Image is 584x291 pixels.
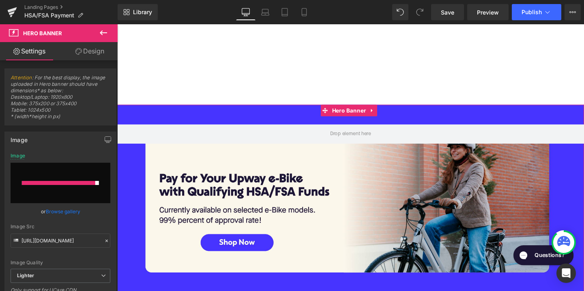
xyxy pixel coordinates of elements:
[467,4,509,20] a: Preview
[556,263,576,283] div: Open Intercom Messenger
[477,8,499,17] span: Preview
[565,4,581,20] button: More
[441,8,454,17] span: Save
[11,153,25,159] div: Image
[118,4,158,20] a: New Library
[412,229,483,256] iframe: Gorgias live chat messenger
[11,132,28,143] div: Image
[11,260,110,266] div: Image Quality
[11,74,110,125] span: : For the best display, the image uploaded in Hero banner should have dimensions* as below: Deskt...
[133,8,152,16] span: Library
[11,234,110,248] input: Link
[23,30,62,36] span: Hero Banner
[275,4,294,20] a: Tablet
[11,207,110,216] div: or
[60,42,119,60] a: Design
[17,272,34,278] b: Lighter
[236,4,255,20] a: Desktop
[11,74,32,81] a: Attention
[46,204,80,219] a: Browse gallery
[522,9,542,15] span: Publish
[255,4,275,20] a: Laptop
[392,4,408,20] button: Undo
[11,224,110,229] div: Image Src
[512,4,561,20] button: Publish
[24,4,118,11] a: Landing Pages
[412,4,428,20] button: Redo
[24,12,74,19] span: HSA/FSA Payment
[294,4,314,20] a: Mobile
